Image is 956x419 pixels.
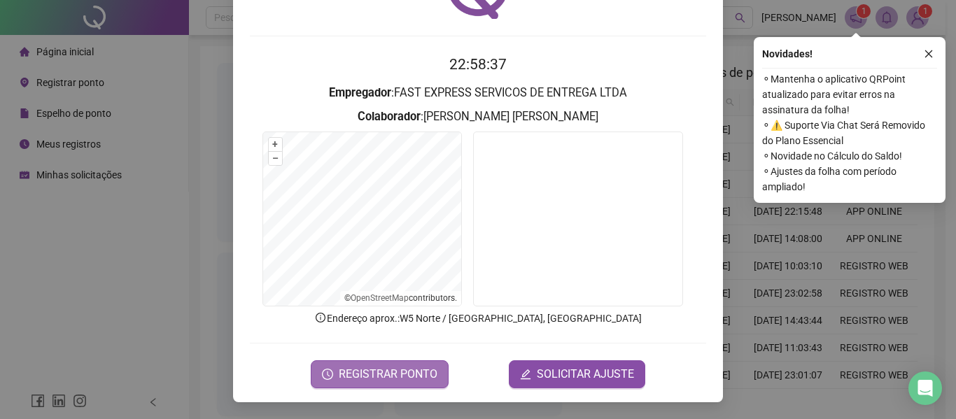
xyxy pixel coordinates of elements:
[351,293,409,303] a: OpenStreetMap
[311,360,449,388] button: REGISTRAR PONTO
[762,118,937,148] span: ⚬ ⚠️ Suporte Via Chat Será Removido do Plano Essencial
[537,366,634,383] span: SOLICITAR AJUSTE
[762,71,937,118] span: ⚬ Mantenha o aplicativo QRPoint atualizado para evitar erros na assinatura da folha!
[329,86,391,99] strong: Empregador
[250,108,706,126] h3: : [PERSON_NAME] [PERSON_NAME]
[449,56,507,73] time: 22:58:37
[358,110,421,123] strong: Colaborador
[908,371,942,405] div: Open Intercom Messenger
[762,148,937,164] span: ⚬ Novidade no Cálculo do Saldo!
[924,49,934,59] span: close
[322,369,333,380] span: clock-circle
[509,360,645,388] button: editSOLICITAR AJUSTE
[344,293,457,303] li: © contributors.
[314,311,327,324] span: info-circle
[250,311,706,326] p: Endereço aprox. : W5 Norte / [GEOGRAPHIC_DATA], [GEOGRAPHIC_DATA]
[269,152,282,165] button: –
[762,164,937,194] span: ⚬ Ajustes da folha com período ampliado!
[250,84,706,102] h3: : FAST EXPRESS SERVICOS DE ENTREGA LTDA
[269,138,282,151] button: +
[762,46,813,62] span: Novidades !
[520,369,531,380] span: edit
[339,366,437,383] span: REGISTRAR PONTO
